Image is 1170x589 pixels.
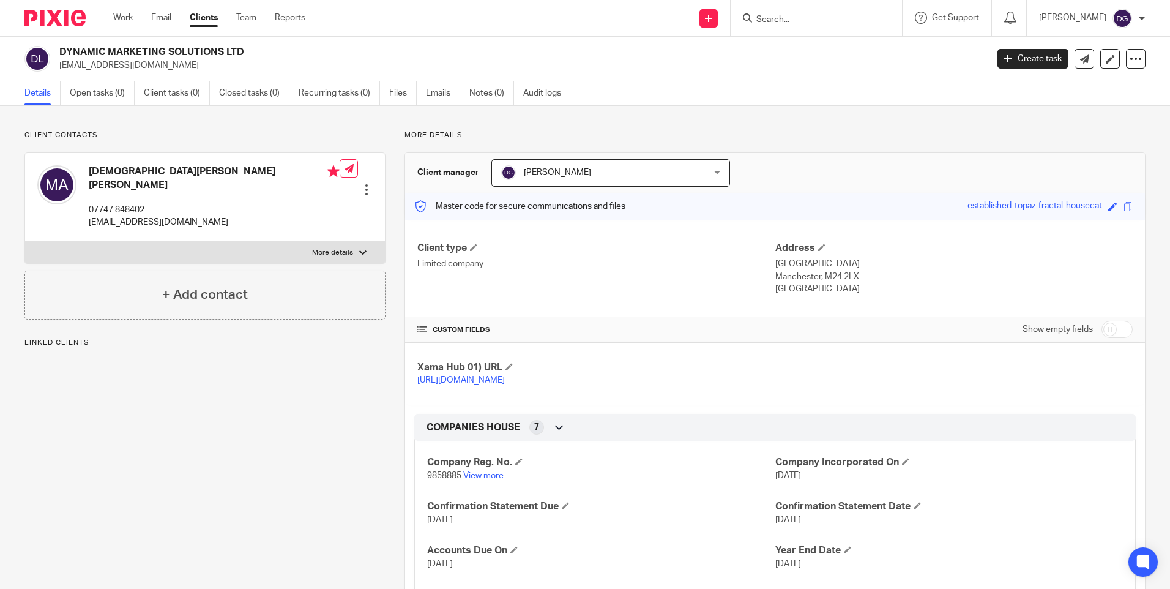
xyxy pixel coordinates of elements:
[427,560,453,568] span: [DATE]
[427,456,775,469] h4: Company Reg. No.
[275,12,305,24] a: Reports
[417,376,505,385] a: [URL][DOMAIN_NAME]
[775,283,1133,295] p: [GEOGRAPHIC_DATA]
[427,544,775,557] h4: Accounts Due On
[89,216,340,228] p: [EMAIL_ADDRESS][DOMAIN_NAME]
[775,242,1133,255] h4: Address
[775,456,1123,469] h4: Company Incorporated On
[417,258,775,270] p: Limited company
[24,10,86,26] img: Pixie
[37,165,76,204] img: svg%3E
[775,271,1133,283] p: Manchester, M24 2LX
[70,81,135,105] a: Open tasks (0)
[151,12,171,24] a: Email
[426,81,460,105] a: Emails
[417,167,479,179] h3: Client manager
[463,471,504,480] a: View more
[414,200,625,212] p: Master code for secure communications and files
[327,165,340,178] i: Primary
[524,168,591,177] span: [PERSON_NAME]
[469,81,514,105] a: Notes (0)
[299,81,380,105] a: Recurring tasks (0)
[523,81,570,105] a: Audit logs
[89,165,340,192] h4: [DEMOGRAPHIC_DATA][PERSON_NAME] [PERSON_NAME]
[755,15,865,26] input: Search
[427,471,461,480] span: 9858885
[59,46,795,59] h2: DYNAMIC MARKETING SOLUTIONS LTD
[775,544,1123,557] h4: Year End Date
[427,500,775,513] h4: Confirmation Statement Due
[144,81,210,105] a: Client tasks (0)
[997,49,1068,69] a: Create task
[389,81,417,105] a: Files
[967,200,1102,214] div: established-topaz-fractal-housecat
[775,258,1133,270] p: [GEOGRAPHIC_DATA]
[162,285,248,304] h4: + Add contact
[427,421,520,434] span: COMPANIES HOUSE
[1112,9,1132,28] img: svg%3E
[24,46,50,72] img: svg%3E
[417,361,775,374] h4: Xama Hub 01) URL
[932,13,979,22] span: Get Support
[404,130,1146,140] p: More details
[1039,12,1106,24] p: [PERSON_NAME]
[113,12,133,24] a: Work
[775,471,801,480] span: [DATE]
[775,560,801,568] span: [DATE]
[24,81,61,105] a: Details
[417,242,775,255] h4: Client type
[236,12,256,24] a: Team
[427,516,453,524] span: [DATE]
[59,59,979,72] p: [EMAIL_ADDRESS][DOMAIN_NAME]
[417,325,775,335] h4: CUSTOM FIELDS
[24,338,386,348] p: Linked clients
[501,165,516,180] img: svg%3E
[89,204,340,216] p: 07747 848402
[190,12,218,24] a: Clients
[219,81,289,105] a: Closed tasks (0)
[1023,323,1093,336] label: Show empty fields
[24,130,386,140] p: Client contacts
[312,248,353,258] p: More details
[775,516,801,524] span: [DATE]
[775,500,1123,513] h4: Confirmation Statement Date
[534,421,539,433] span: 7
